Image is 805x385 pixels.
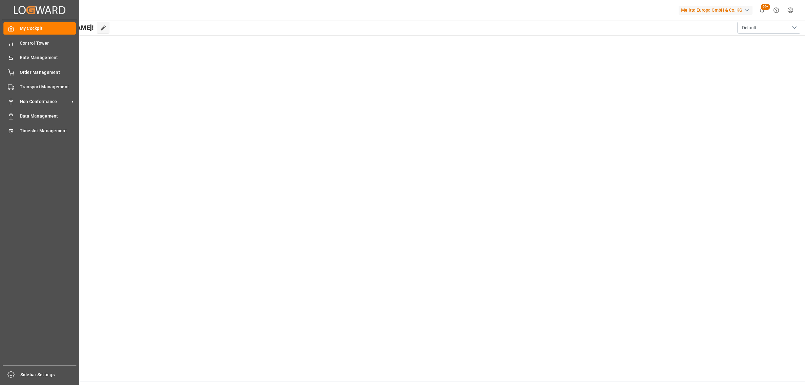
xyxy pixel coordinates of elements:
button: Melitta Europa GmbH & Co. KG [679,4,755,16]
a: Timeslot Management [3,124,76,137]
div: Melitta Europa GmbH & Co. KG [679,6,752,15]
a: Data Management [3,110,76,122]
a: Order Management [3,66,76,78]
a: Control Tower [3,37,76,49]
span: Non Conformance [20,98,69,105]
span: Order Management [20,69,76,76]
span: Default [742,25,756,31]
button: Help Center [769,3,783,17]
span: Timeslot Management [20,128,76,134]
span: My Cockpit [20,25,76,32]
a: Transport Management [3,81,76,93]
span: Rate Management [20,54,76,61]
button: show 100 new notifications [755,3,769,17]
button: open menu [737,22,800,34]
span: Transport Management [20,84,76,90]
a: My Cockpit [3,22,76,35]
span: Sidebar Settings [20,371,77,378]
a: Rate Management [3,52,76,64]
span: Data Management [20,113,76,119]
span: 99+ [761,4,770,10]
span: Control Tower [20,40,76,47]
